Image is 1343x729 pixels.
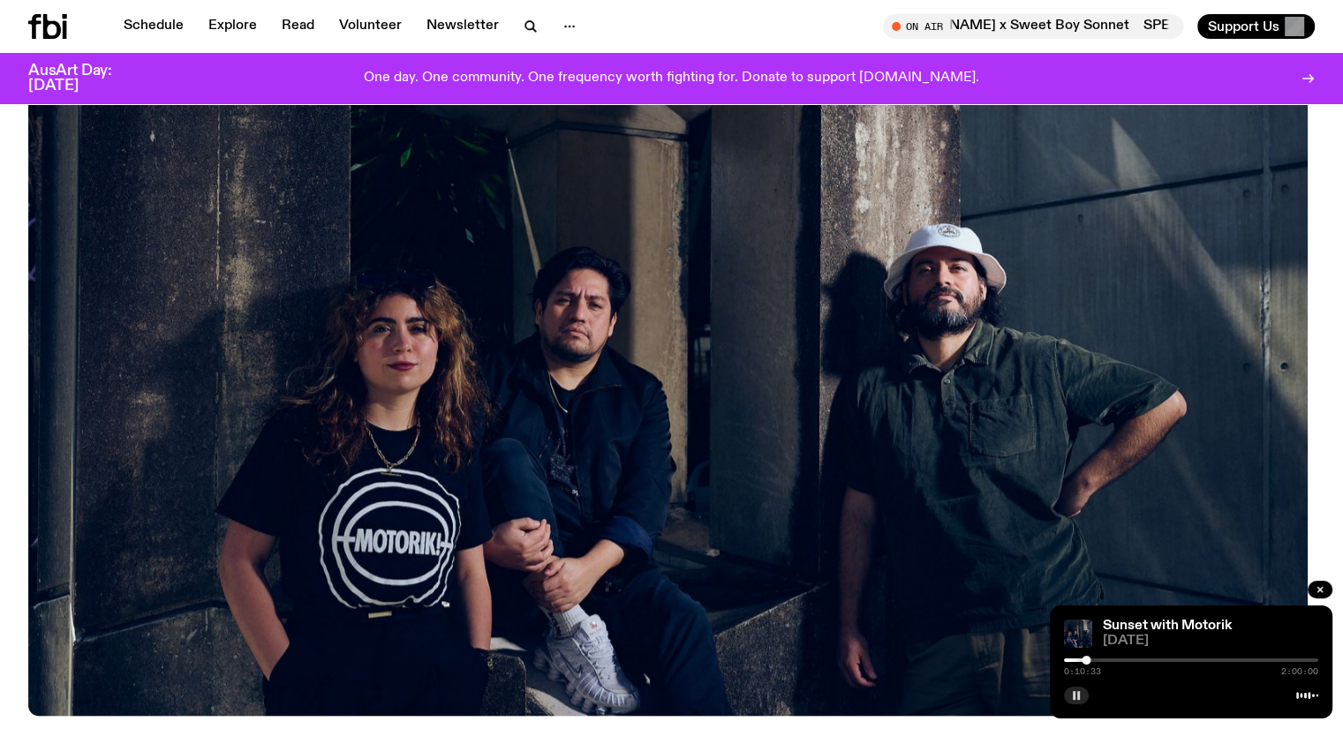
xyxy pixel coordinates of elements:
[1103,635,1318,648] span: [DATE]
[364,71,979,86] p: One day. One community. One frequency worth fighting for. Donate to support [DOMAIN_NAME].
[883,14,1183,39] button: On AirSPEED DATE SXSW | Picture This x [PERSON_NAME] x Sweet Boy SonnetSPEED DATE SXSW | Picture ...
[1064,667,1101,676] span: 0:10:33
[1103,619,1232,633] a: Sunset with Motorik
[28,64,141,94] h3: AusArt Day: [DATE]
[328,14,412,39] a: Volunteer
[113,14,194,39] a: Schedule
[198,14,268,39] a: Explore
[1208,19,1279,34] span: Support Us
[1197,14,1315,39] button: Support Us
[1281,667,1318,676] span: 2:00:00
[271,14,325,39] a: Read
[416,14,509,39] a: Newsletter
